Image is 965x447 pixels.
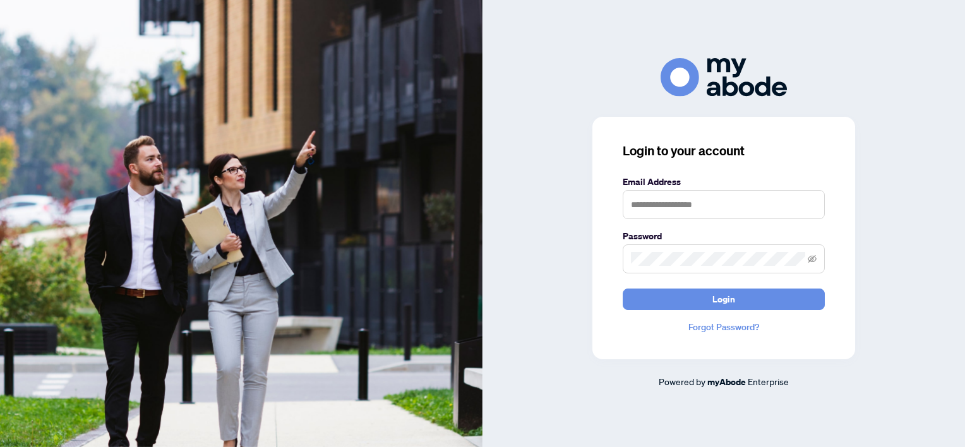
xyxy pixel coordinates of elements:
[623,289,825,310] button: Login
[623,320,825,334] a: Forgot Password?
[659,376,705,387] span: Powered by
[623,142,825,160] h3: Login to your account
[712,289,735,309] span: Login
[808,254,817,263] span: eye-invisible
[748,376,789,387] span: Enterprise
[623,229,825,243] label: Password
[623,175,825,189] label: Email Address
[661,58,787,97] img: ma-logo
[707,375,746,389] a: myAbode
